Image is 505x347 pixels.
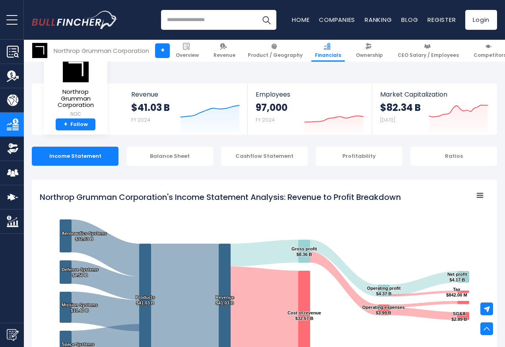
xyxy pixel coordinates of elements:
span: Financials [315,52,341,58]
text: SG&A $2.89 B [451,311,467,322]
text: Operating expenses $3.99 B [362,305,405,315]
span: Ownership [356,52,383,58]
img: NOC logo [62,56,89,83]
a: Register [427,16,456,24]
text: Cost of revenue $32.67 B [287,310,321,321]
img: Bullfincher logo [32,11,118,29]
a: + [155,43,170,58]
div: Balance Sheet [126,147,213,166]
text: Aeronautics Systems $12.03 B [62,231,107,241]
div: Cashflow Statement [221,147,308,166]
a: Employees 97,000 FY 2024 [248,83,371,135]
a: Ownership [352,40,387,62]
span: Overview [176,52,199,58]
tspan: Northrop Grumman Corporation's Income Statement Analysis: Revenue to Profit Breakdown [40,192,401,203]
a: +Follow [56,118,95,131]
a: Northrop Grumman Corporation NOC [50,56,101,118]
span: Product / Geography [248,52,303,58]
div: Income Statement [32,147,118,166]
div: Ratios [410,147,497,166]
small: FY 2024 [256,116,275,123]
strong: 97,000 [256,101,287,114]
a: Revenue $41.03 B FY 2024 [123,83,248,135]
strong: + [64,121,68,128]
span: Northrop Grumman Corporation [50,89,101,109]
a: Go to homepage [32,11,117,29]
span: CEO Salary / Employees [398,52,459,58]
div: Northrop Grumman Corporation [54,46,149,55]
a: Overview [172,40,202,62]
img: Ownership [7,143,19,155]
text: Net profit $4.17 B [447,272,467,282]
a: Market Capitalization $82.34 B [DATE] [372,83,496,135]
small: NOC [50,110,101,118]
text: Operating profit $4.37 B [367,286,401,296]
text: Mission Systems $11.40 B [62,302,98,313]
span: Revenue [214,52,235,58]
text: Defense Systems $8.56 B [62,267,99,277]
a: Revenue [210,40,239,62]
a: Ranking [365,16,392,24]
a: Blog [401,16,418,24]
button: Search [256,10,276,30]
a: CEO Salary / Employees [394,40,462,62]
span: Revenue [131,91,240,98]
a: Product / Geography [244,40,306,62]
small: [DATE] [380,116,395,123]
span: Employees [256,91,363,98]
a: Financials [311,40,345,62]
text: Tax $842.00 M [446,287,467,297]
text: Gross profit $8.36 B [291,246,317,257]
text: Revenue $41.03 B [216,295,234,305]
img: NOC logo [32,43,47,58]
strong: $82.34 B [380,101,421,114]
a: Login [465,10,497,30]
small: FY 2024 [131,116,150,123]
div: Profitability [316,147,402,166]
strong: $41.03 B [131,101,170,114]
a: Companies [319,16,355,24]
a: Home [292,16,309,24]
text: Products $41.03 B [136,295,155,305]
span: Market Capitalization [380,91,488,98]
